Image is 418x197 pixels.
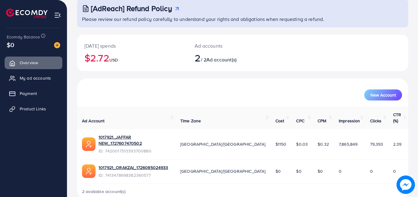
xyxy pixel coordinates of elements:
[195,51,201,65] span: 2
[370,141,383,147] span: 79,393
[20,90,37,97] span: Payment
[20,60,38,66] span: Overview
[206,56,236,63] span: Ad account(s)
[339,141,357,147] span: 7,865,849
[364,89,402,100] button: New Account
[99,148,170,154] span: ID: 7420017513393700880
[180,168,266,174] span: [GEOGRAPHIC_DATA]/[GEOGRAPHIC_DATA]
[318,118,326,124] span: CPM
[109,57,118,63] span: USD
[6,9,48,18] img: logo
[296,118,304,124] span: CPC
[370,168,373,174] span: 0
[339,168,342,174] span: 0
[397,175,415,194] img: image
[20,75,51,81] span: My ad accounts
[5,72,62,84] a: My ad accounts
[393,112,401,124] span: CTR (%)
[84,42,180,49] p: [DATE] spends
[82,188,126,195] span: 2 available account(s)
[91,4,172,13] h3: [AdReach] Refund Policy
[195,52,263,64] h2: / 2
[275,168,281,174] span: $0
[99,134,170,147] a: 1017921_JAFFAR NEW_1727607470502
[82,15,404,23] p: Please review our refund policy carefully to understand your rights and obligations when requesti...
[7,34,40,40] span: Ecomdy Balance
[180,118,201,124] span: Time Zone
[318,168,323,174] span: $0
[82,137,96,151] img: ic-ads-acc.e4c84228.svg
[296,168,301,174] span: $0
[84,52,180,64] h2: $2.72
[5,87,62,100] a: Payment
[20,106,46,112] span: Product Links
[393,168,396,174] span: 0
[339,118,360,124] span: Impression
[195,42,263,49] p: Ad accounts
[370,93,396,97] span: New Account
[393,141,402,147] span: 2.39
[275,118,284,124] span: Cost
[296,141,308,147] span: $0.03
[82,118,105,124] span: Ad Account
[180,141,266,147] span: [GEOGRAPHIC_DATA]/[GEOGRAPHIC_DATA]
[5,103,62,115] a: Product Links
[318,141,329,147] span: $0.32
[82,164,96,178] img: ic-ads-acc.e4c84228.svg
[275,141,287,147] span: $1150
[5,57,62,69] a: Overview
[99,172,168,178] span: ID: 7413478698382360577
[7,40,14,49] span: $0
[54,42,60,48] img: image
[370,118,382,124] span: Clicks
[54,12,61,19] img: menu
[99,164,168,171] a: 1017921_ORAKZAI_1726085024933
